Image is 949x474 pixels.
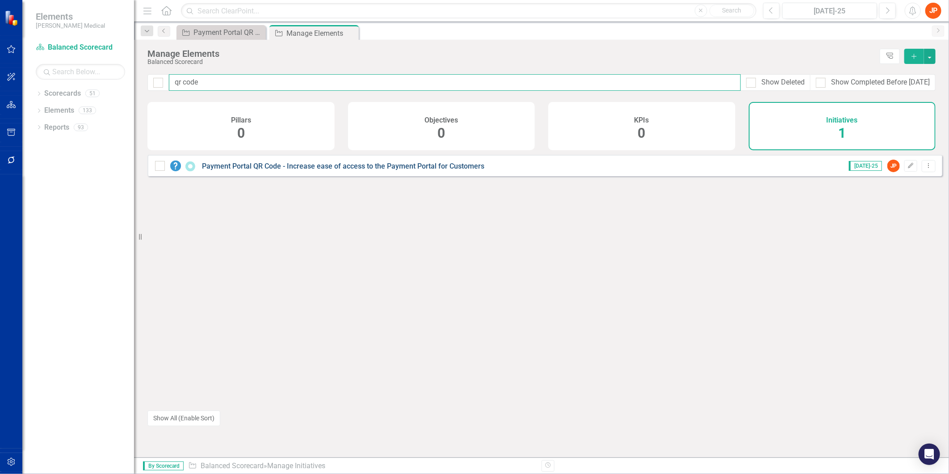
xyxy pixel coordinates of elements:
[638,125,646,141] span: 0
[193,27,264,38] div: Payment Portal QR Code - Increase ease of access to the Payment Portal for Customers
[36,64,125,80] input: Search Below...
[237,125,245,141] span: 0
[181,3,756,19] input: Search ClearPoint...
[170,161,181,171] img: No Information
[838,125,846,141] span: 1
[231,116,251,124] h4: Pillars
[202,162,484,170] a: Payment Portal QR Code - Increase ease of access to the Payment Portal for Customers
[79,107,96,114] div: 133
[849,161,882,171] span: [DATE]-25
[785,6,874,17] div: [DATE]-25
[4,10,20,26] img: ClearPoint Strategy
[36,42,125,53] a: Balanced Scorecard
[887,160,900,172] div: JP
[44,106,74,116] a: Elements
[147,411,220,426] button: Show All (Enable Sort)
[201,461,264,470] a: Balanced Scorecard
[831,77,930,88] div: Show Completed Before [DATE]
[44,89,81,99] a: Scorecards
[44,123,69,133] a: Reports
[634,116,649,124] h4: KPIs
[761,77,805,88] div: Show Deleted
[36,11,105,22] span: Elements
[424,116,458,124] h4: Objectives
[782,3,877,19] button: [DATE]-25
[147,49,875,59] div: Manage Elements
[919,444,940,465] div: Open Intercom Messenger
[722,7,741,14] span: Search
[169,74,741,91] input: Filter Elements...
[827,116,858,124] h4: Initiatives
[710,4,754,17] button: Search
[286,28,357,39] div: Manage Elements
[188,461,535,471] div: » Manage Initiatives
[147,59,875,65] div: Balanced Scorecard
[85,90,100,97] div: 51
[36,22,105,29] small: [PERSON_NAME] Medical
[925,3,941,19] button: JP
[74,123,88,131] div: 93
[179,27,264,38] a: Payment Portal QR Code - Increase ease of access to the Payment Portal for Customers
[437,125,445,141] span: 0
[143,461,184,470] span: By Scorecard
